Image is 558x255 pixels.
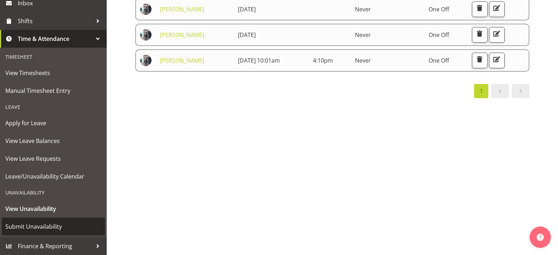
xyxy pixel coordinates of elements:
span: Never [355,31,371,39]
img: help-xxl-2.png [537,234,544,241]
a: View Timesheets [2,64,105,82]
span: Submit Unavailability [5,221,101,232]
span: Never [355,5,371,13]
div: Timesheet [2,49,105,64]
button: Delete Unavailability [472,1,488,17]
a: Leave/Unavailability Calendar [2,168,105,185]
div: Leave [2,100,105,114]
button: Delete Unavailability [472,53,488,68]
img: karen-rimmer509cc44dc399f68592e3a0628bc04820.png [140,55,152,66]
span: Leave/Unavailability Calendar [5,171,101,182]
span: 4:10pm [313,57,333,64]
button: Delete Unavailability [472,27,488,43]
span: [DATE] [238,31,256,39]
span: Shifts [18,16,92,26]
button: Edit Unavailability [489,53,505,68]
span: [DATE] [238,5,256,13]
span: [DATE] 10:01am [238,57,280,64]
a: [PERSON_NAME] [160,31,204,39]
button: Edit Unavailability [489,27,505,43]
span: Manual Timesheet Entry [5,85,101,96]
span: One Off [429,31,449,39]
span: Never [355,57,371,64]
a: View Leave Requests [2,150,105,168]
span: View Leave Balances [5,136,101,146]
span: View Timesheets [5,68,101,78]
span: Finance & Reporting [18,241,92,251]
img: karen-rimmer509cc44dc399f68592e3a0628bc04820.png [140,4,152,15]
span: Apply for Leave [5,118,101,128]
a: View Unavailability [2,200,105,218]
span: One Off [429,5,449,13]
a: [PERSON_NAME] [160,57,204,64]
a: [PERSON_NAME] [160,5,204,13]
span: One Off [429,57,449,64]
span: View Leave Requests [5,153,101,164]
a: Apply for Leave [2,114,105,132]
span: View Unavailability [5,203,101,214]
div: Unavailability [2,185,105,200]
a: View Leave Balances [2,132,105,150]
button: Edit Unavailability [489,1,505,17]
span: Time & Attendance [18,33,92,44]
a: Submit Unavailability [2,218,105,235]
a: Manual Timesheet Entry [2,82,105,100]
img: karen-rimmer509cc44dc399f68592e3a0628bc04820.png [140,29,152,41]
